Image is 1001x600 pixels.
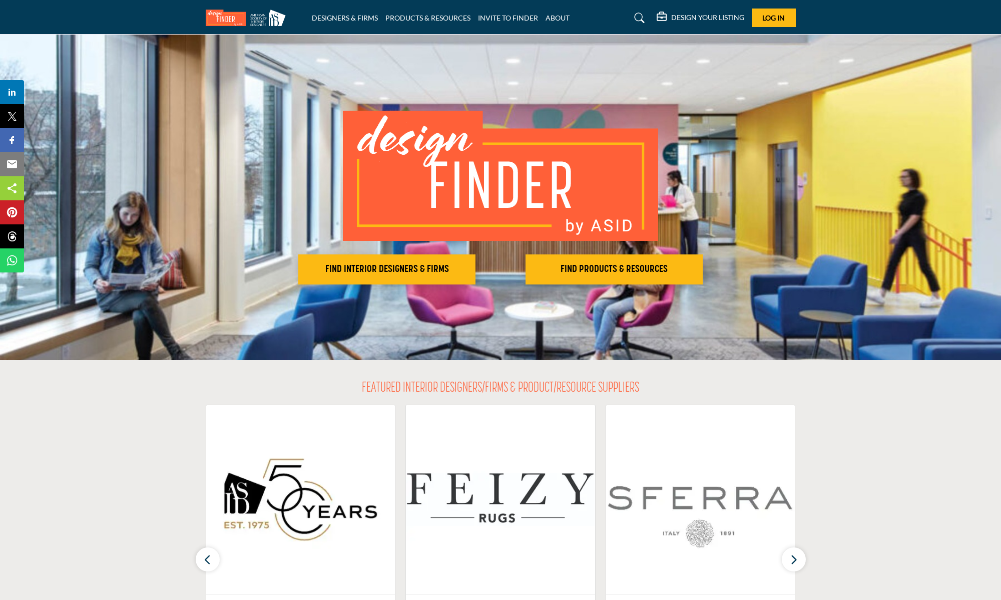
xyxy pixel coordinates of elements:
img: image [343,111,658,241]
a: Search [625,10,651,26]
a: DESIGNERS & FIRMS [312,14,378,22]
img: American Society of Interior Designers [206,405,395,594]
a: INVITE TO FINDER [478,14,538,22]
button: Log In [752,9,796,27]
span: Log In [762,14,785,22]
img: Sferra Fine Linens LLC [606,405,795,594]
img: Site Logo [206,10,291,26]
a: ABOUT [546,14,570,22]
div: DESIGN YOUR LISTING [657,12,744,24]
h2: FEATURED INTERIOR DESIGNERS/FIRMS & PRODUCT/RESOURCE SUPPLIERS [362,380,639,397]
button: FIND PRODUCTS & RESOURCES [526,254,703,284]
button: FIND INTERIOR DESIGNERS & FIRMS [298,254,475,284]
a: PRODUCTS & RESOURCES [385,14,470,22]
img: Feizy Import & Export [406,405,595,594]
h5: DESIGN YOUR LISTING [671,13,744,22]
h2: FIND INTERIOR DESIGNERS & FIRMS [301,263,472,275]
h2: FIND PRODUCTS & RESOURCES [529,263,700,275]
